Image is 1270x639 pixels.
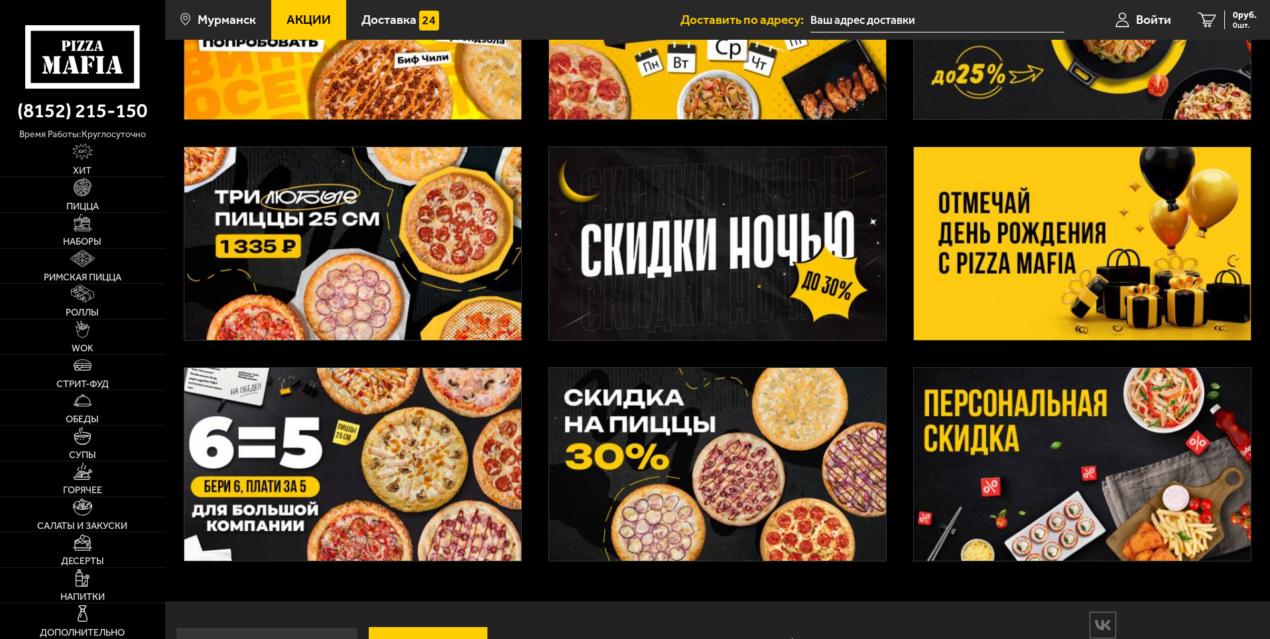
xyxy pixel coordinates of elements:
span: Обеды [66,414,99,424]
img: vk [1090,613,1115,636]
img: 15daf4d41897b9f0e9f617042186c801.svg [419,11,439,30]
span: Супы [69,450,96,459]
span: Дополнительно [40,628,125,637]
span: Роллы [66,308,99,317]
span: Римская пицца [44,272,121,282]
span: Доставить по адресу: [680,13,810,26]
span: Хит [73,166,92,175]
span: 0 шт. [1233,21,1257,29]
input: Ваш адрес доставки [810,8,1064,32]
span: Напитки [60,592,105,601]
span: Пицца [66,202,99,211]
span: Мурманск [198,13,256,26]
span: Акции [286,13,331,26]
span: Наборы [63,237,101,246]
span: 0 руб. [1233,11,1257,20]
span: Десерты [61,556,104,565]
span: Горячее [63,485,102,494]
span: Стрит-фуд [56,379,109,388]
span: Войти [1136,13,1171,26]
span: Доставка [361,13,416,26]
span: WOK [72,343,94,353]
span: Салаты и закуски [37,521,127,530]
